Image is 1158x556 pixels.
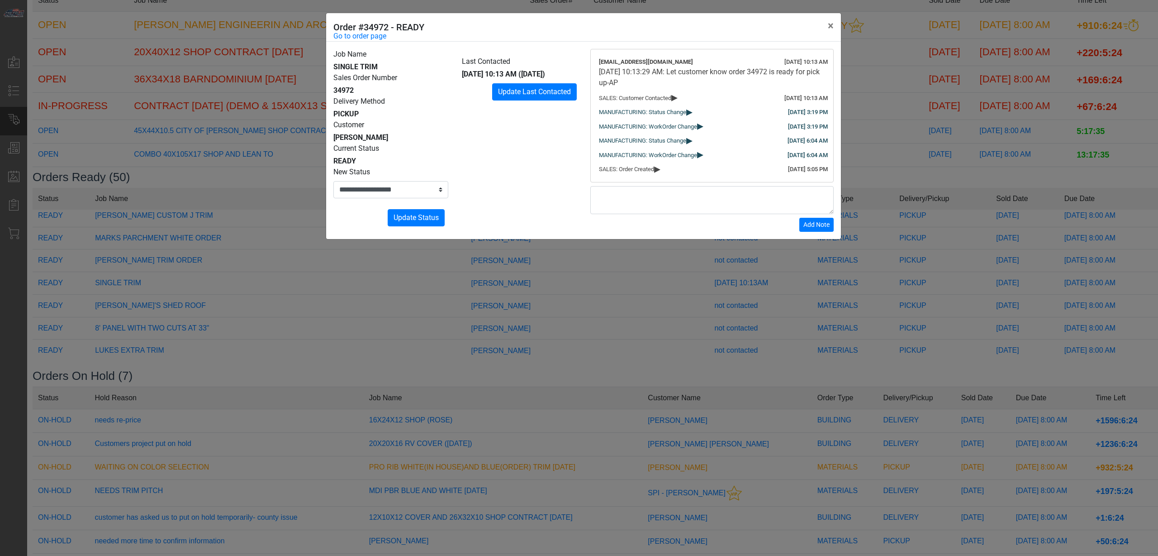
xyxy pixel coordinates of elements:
[333,72,397,83] label: Sales Order Number
[333,49,366,60] label: Job Name
[333,109,448,120] div: PICKUP
[599,136,825,145] div: MANUFACTURING: Status Change
[799,218,834,232] button: Add Note
[333,132,448,143] div: [PERSON_NAME]
[599,165,825,174] div: SALES: Order Created
[333,96,385,107] label: Delivery Method
[788,151,828,160] div: [DATE] 6:04 AM
[599,122,825,131] div: MANUFACTURING: WorkOrder Change
[333,167,370,177] label: New Status
[697,123,703,129] span: ▸
[599,94,825,103] div: SALES: Customer Contacted
[671,94,678,100] span: ▸
[686,137,693,143] span: ▸
[599,67,825,88] div: [DATE] 10:13:29 AM: Let customer know order 34972 is ready for pick up-AP
[784,58,828,67] div: [DATE] 10:13 AM
[697,151,703,157] span: ▸
[333,62,378,71] span: SINGLE TRIM
[803,221,830,228] span: Add Note
[788,122,828,131] div: [DATE] 3:19 PM
[462,70,545,78] span: [DATE] 10:13 AM ([DATE])
[492,83,577,101] button: Update Last Contacted
[333,143,379,154] label: Current Status
[788,165,828,174] div: [DATE] 5:05 PM
[784,94,828,103] div: [DATE] 10:13 AM
[599,58,693,65] span: [EMAIL_ADDRESS][DOMAIN_NAME]
[462,56,510,67] label: Last Contacted
[686,109,693,115] span: ▸
[788,136,828,145] div: [DATE] 6:04 AM
[333,120,364,130] label: Customer
[333,156,448,167] div: READY
[599,151,825,160] div: MANUFACTURING: WorkOrder Change
[333,31,386,42] a: Go to order page
[333,20,424,34] h5: Order #34972 - READY
[654,166,660,172] span: ▸
[599,108,825,117] div: MANUFACTURING: Status Change
[394,213,439,222] span: Update Status
[333,85,448,96] div: 34972
[821,13,841,38] button: Close
[788,108,828,117] div: [DATE] 3:19 PM
[388,209,445,226] button: Update Status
